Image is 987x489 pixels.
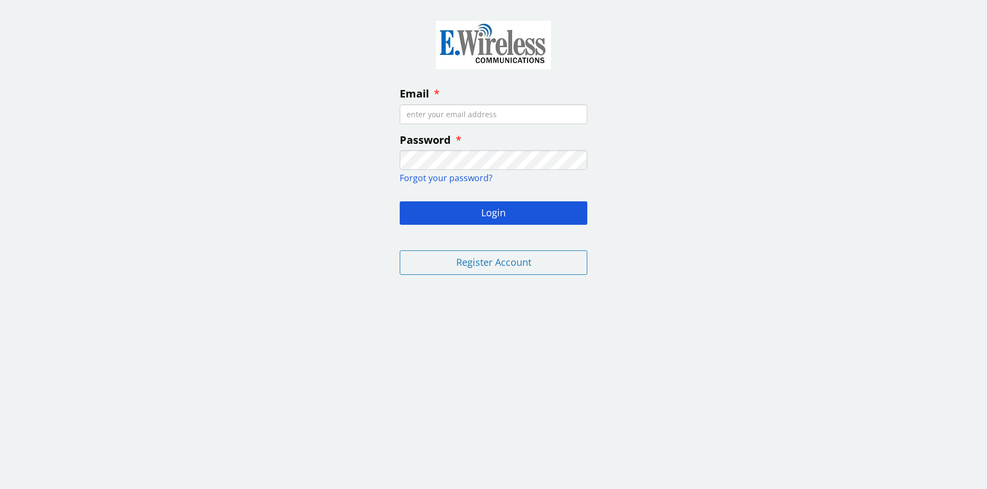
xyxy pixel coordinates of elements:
span: Email [400,86,429,101]
input: enter your email address [400,104,587,124]
a: Forgot your password? [400,172,492,184]
button: Register Account [400,250,587,275]
span: Password [400,133,451,147]
button: Login [400,201,587,225]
